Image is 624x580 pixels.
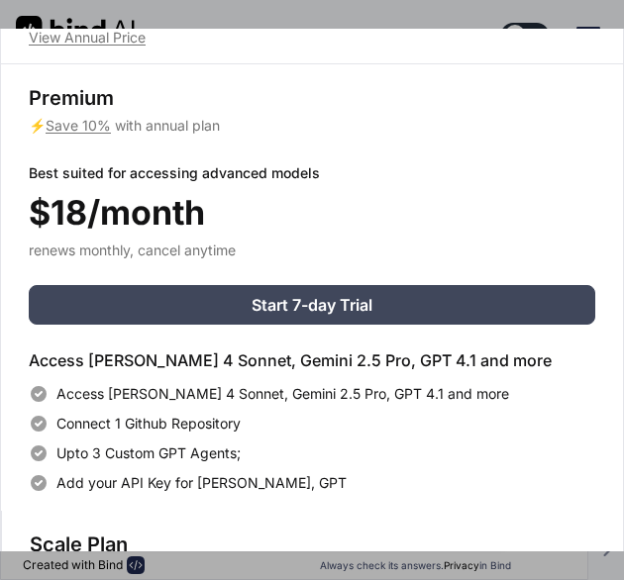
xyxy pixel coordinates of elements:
span: Add your API Key for [PERSON_NAME], GPT [56,473,347,493]
span: Access [PERSON_NAME] 4 Sonnet, Gemini 2.5 Pro, GPT 4.1 and more [56,384,509,404]
h3: Scale Plan [30,531,595,558]
span: renews monthly, cancel anytime [29,242,236,258]
span: Upto 3 Custom GPT Agents; [56,443,241,463]
span: Start 7-day Trial [252,293,372,317]
span: $18/month [29,187,205,238]
p: ⚡ with annual plan [29,116,595,136]
p: Best suited for accessing advanced models [29,163,595,183]
p: View Annual Price [29,28,595,48]
span: Save 10% [46,117,111,134]
span: Connect 1 Github Repository [56,414,241,434]
h4: Access [PERSON_NAME] 4 Sonnet, Gemini 2.5 Pro, GPT 4.1 and more [29,348,595,372]
button: Start 7-day Trial [29,285,595,325]
h3: Premium [29,84,595,112]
